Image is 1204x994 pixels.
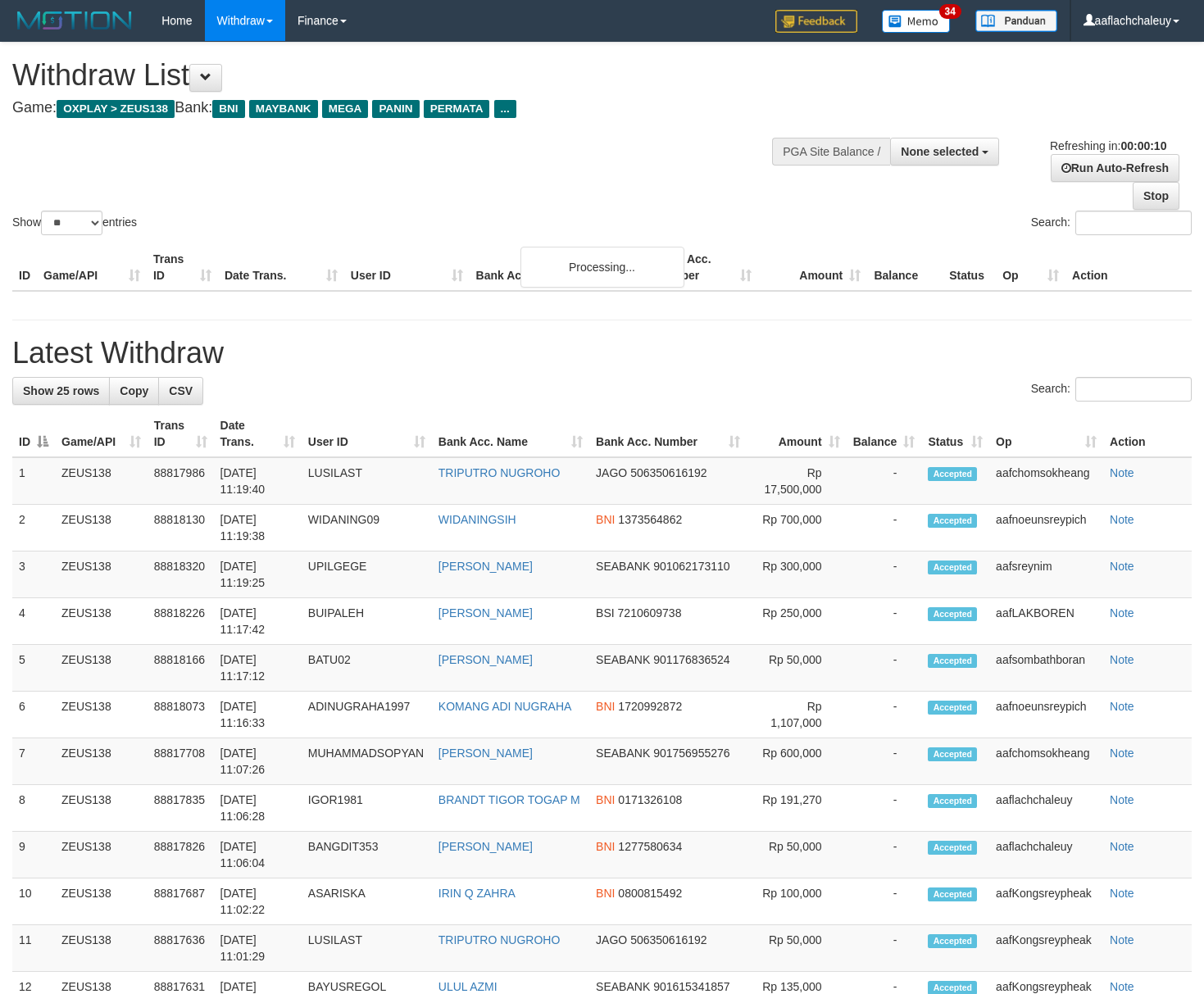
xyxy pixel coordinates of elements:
[596,606,615,620] span: BSI
[1110,560,1134,573] a: Note
[747,832,847,878] td: Rp 50,000
[847,551,922,598] td: -
[847,411,922,457] th: Balance: activate to sort column ascending
[57,100,175,118] span: OXPLAY > ZEUS138
[989,551,1103,598] td: aafsreynim
[148,598,214,645] td: 88818226
[12,925,55,972] td: 11
[214,457,302,505] td: [DATE] 11:19:40
[520,247,684,288] div: Processing...
[148,925,214,972] td: 88817636
[928,561,977,574] span: Accepted
[901,145,979,158] span: None selected
[212,100,244,118] span: BNI
[12,832,55,878] td: 9
[302,785,432,832] td: IGOR1981
[12,411,55,457] th: ID: activate to sort column descending
[1110,840,1134,853] a: Note
[1110,606,1134,620] a: Note
[148,692,214,738] td: 88818073
[120,384,148,397] span: Copy
[847,457,922,505] td: -
[747,692,847,738] td: Rp 1,107,000
[618,840,682,853] span: Copy 1277580634 to clipboard
[218,244,344,291] th: Date Trans.
[55,551,148,598] td: ZEUS138
[943,244,996,291] th: Status
[847,738,922,785] td: -
[1133,182,1179,210] a: Stop
[928,794,977,808] span: Accepted
[928,747,977,761] span: Accepted
[847,505,922,551] td: -
[55,505,148,551] td: ZEUS138
[302,505,432,551] td: WIDANING09
[302,457,432,505] td: LUSILAST
[747,878,847,925] td: Rp 100,000
[148,457,214,505] td: 88817986
[618,793,682,806] span: Copy 0171326108 to clipboard
[55,411,148,457] th: Game/API: activate to sort column ascending
[302,551,432,598] td: UPILGEGE
[55,925,148,972] td: ZEUS138
[989,411,1103,457] th: Op: activate to sort column ascending
[55,598,148,645] td: ZEUS138
[772,138,890,166] div: PGA Site Balance /
[928,654,977,668] span: Accepted
[596,466,627,479] span: JAGO
[12,457,55,505] td: 1
[438,793,580,806] a: BRANDT TIGOR TOGAP M
[55,878,148,925] td: ZEUS138
[1110,513,1134,526] a: Note
[302,598,432,645] td: BUIPALEH
[989,832,1103,878] td: aaflachchaleuy
[372,100,419,118] span: PANIN
[1065,244,1192,291] th: Action
[775,10,857,33] img: Feedback.jpg
[618,887,682,900] span: Copy 0800815492 to clipboard
[596,700,615,713] span: BNI
[1031,377,1192,402] label: Search:
[1075,377,1192,402] input: Search:
[653,747,729,760] span: Copy 901756955276 to clipboard
[847,692,922,738] td: -
[148,738,214,785] td: 88817708
[148,785,214,832] td: 88817835
[847,925,922,972] td: -
[928,887,977,901] span: Accepted
[747,598,847,645] td: Rp 250,000
[214,738,302,785] td: [DATE] 11:07:26
[344,244,470,291] th: User ID
[432,411,589,457] th: Bank Acc. Name: activate to sort column ascending
[12,337,1192,370] h1: Latest Withdraw
[1110,466,1134,479] a: Note
[37,244,147,291] th: Game/API
[939,4,961,19] span: 34
[12,645,55,692] td: 5
[55,832,148,878] td: ZEUS138
[249,100,318,118] span: MAYBANK
[169,384,193,397] span: CSV
[494,100,516,118] span: ...
[596,933,627,946] span: JAGO
[109,377,159,405] a: Copy
[214,785,302,832] td: [DATE] 11:06:28
[302,411,432,457] th: User ID: activate to sort column ascending
[438,747,533,760] a: [PERSON_NAME]
[12,692,55,738] td: 6
[618,513,682,526] span: Copy 1373564862 to clipboard
[747,505,847,551] td: Rp 700,000
[438,980,498,993] a: ULUL AZMI
[989,645,1103,692] td: aafsombathboran
[12,598,55,645] td: 4
[438,653,533,666] a: [PERSON_NAME]
[928,934,977,948] span: Accepted
[438,466,561,479] a: TRIPUTRO NUGROHO
[438,700,572,713] a: KOMANG ADI NUGRAHA
[928,514,977,528] span: Accepted
[1075,211,1192,235] input: Search:
[630,466,706,479] span: Copy 506350616192 to clipboard
[928,841,977,855] span: Accepted
[1120,139,1166,152] strong: 00:00:10
[55,738,148,785] td: ZEUS138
